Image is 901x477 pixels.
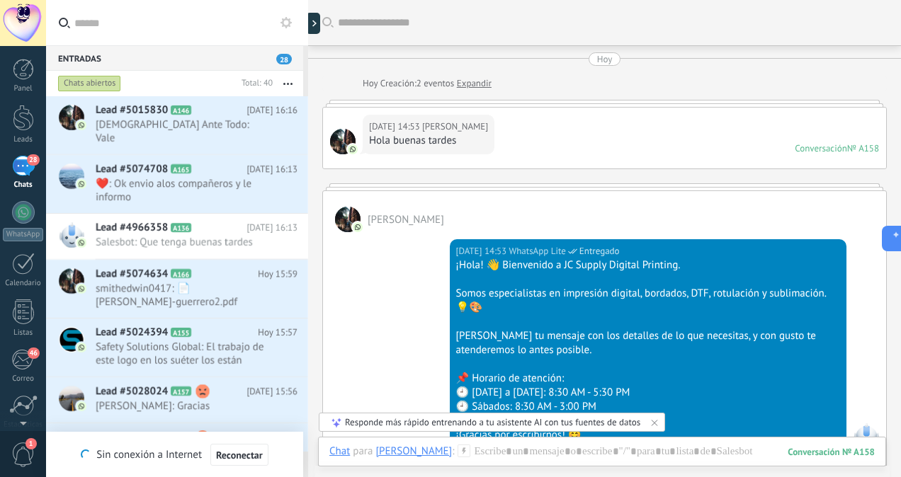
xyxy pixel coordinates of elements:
div: 158 [788,446,875,458]
span: [DATE] 16:13 [246,221,297,235]
span: [DATE] 15:56 [246,384,297,398]
img: com.amocrm.amocrmwa.svg [76,179,86,189]
span: A146 [171,105,191,115]
div: Listas [3,328,44,338]
span: Dale Kangoo [330,129,356,154]
a: Lead #5024394 A155 Hoy 15:57 Safety Solutions Global: El trabajo de este logo en los suéter los e... [46,318,308,377]
span: WhatsApp Lite [509,244,565,258]
span: 46 [28,347,40,359]
img: com.amocrm.amocrmwa.svg [76,284,86,294]
div: Dale Kangoo [375,444,452,457]
button: Más [273,71,303,96]
button: Reconectar [210,444,268,466]
span: Safety Solutions Global: El trabajo de este logo en los suéter los están trabajando? [96,340,271,367]
div: Hoy [363,76,380,91]
span: [PERSON_NAME]: Gracias [96,399,271,413]
span: ❤️: Ok envio alos compañeros y le informo [96,177,271,204]
span: Lead #5074708 [96,162,168,176]
div: Correo [3,374,44,384]
div: 📌 Horario de atención: [456,372,841,386]
span: : [452,444,454,459]
span: [DATE] 16:16 [246,103,297,117]
img: com.amocrm.amocrmwa.svg [76,401,86,411]
div: Panel [3,84,44,93]
div: Somos especialistas en impresión digital, bordados, DTF, rotulación y sublimación. 💡🎨 [456,287,841,315]
div: Hola buenas tardes [369,134,488,148]
a: Lead #5074634 A166 Hoy 15:59 smithedwin0417: 📄 [PERSON_NAME]-guerrero2.pdf [46,260,308,318]
span: Hoy 15:59 [258,267,297,281]
div: [PERSON_NAME] tu mensaje con los detalles de lo que necesitas, y con gusto te atenderemos lo ante... [456,329,841,357]
span: Dale Kangoo [368,213,444,226]
a: Expandir [457,76,492,91]
span: 28 [27,154,39,166]
span: WhatsApp Lite [854,423,879,449]
div: 🕘 [DATE] a [DATE]: 8:30 AM - 5:30 PM [456,386,841,400]
span: Salesbot: Que tenga buenas tardes [96,236,271,249]
div: Hoy [597,52,613,66]
span: Lead #5015830 [96,103,168,117]
span: smithedwin0417: 📄 [PERSON_NAME]-guerrero2.pdf [96,282,271,309]
a: Lead #5028024 A157 [DATE] 15:56 [PERSON_NAME]: Gracias [46,377,308,423]
span: Dale Kangoo [335,207,361,232]
a: Lead #5074708 A165 [DATE] 16:13 ❤️: Ok envio alos compañeros y le informo [46,155,308,213]
span: A165 [171,164,191,173]
span: Lead #4960684 [96,430,168,444]
div: Sin conexión a Internet [81,443,268,466]
div: Mostrar [306,13,320,34]
img: com.amocrm.amocrmwa.svg [353,222,363,232]
span: A155 [171,328,191,337]
span: A157 [171,386,191,396]
img: com.amocrm.amocrmwa.svg [348,144,358,154]
span: para [353,444,373,459]
div: WhatsApp [3,228,43,241]
div: Conversación [795,142,847,154]
span: Lead #5074634 [96,267,168,281]
span: 1 [25,438,37,449]
span: [DEMOGRAPHIC_DATA] Ante Todo: Vale [96,118,271,145]
span: Lead #4966358 [96,221,168,235]
img: com.amocrm.amocrmwa.svg [76,238,86,248]
span: A136 [171,223,191,232]
span: Lead #5024394 [96,326,168,340]
div: Responde más rápido entrenando a tu asistente AI con tus fuentes de datos [345,416,640,428]
span: Entregado [579,244,620,258]
div: Calendario [3,279,44,288]
div: [DATE] 14:53 [369,120,422,134]
span: Lead #5028024 [96,384,168,398]
div: Leads [3,135,44,144]
span: Hoy 15:57 [258,326,297,340]
a: Lead #4966358 A136 [DATE] 16:13 Salesbot: Que tenga buenas tardes [46,214,308,259]
span: A166 [171,269,191,278]
div: Total: 40 [236,76,273,91]
span: [DATE] 15:55 [246,430,297,444]
a: Lead #4960684 A133 [DATE] 15:55 Y.NT.J: ok [46,423,308,469]
div: Creación: [363,76,492,91]
div: 🕘 Sábados: 8:30 AM - 3:00 PM [456,400,841,414]
span: Reconectar [216,450,263,460]
div: Chats [3,180,44,190]
div: № A158 [847,142,879,154]
a: Lead #5015830 A146 [DATE] 16:16 [DEMOGRAPHIC_DATA] Ante Todo: Vale [46,96,308,154]
span: [DATE] 16:13 [246,162,297,176]
span: 28 [276,54,292,64]
img: com.amocrm.amocrmwa.svg [76,120,86,130]
span: Dale Kangoo [422,120,488,134]
div: [DATE] 14:53 [456,244,509,258]
span: 2 eventos [416,76,454,91]
div: Entradas [46,45,303,71]
div: Chats abiertos [58,75,121,92]
div: ¡Hola! 👋 Bienvenido a JC Supply Digital Printing. [456,258,841,272]
div: ¡Gracias por escribirnos! 😊 [456,428,841,442]
img: com.amocrm.amocrmwa.svg [76,343,86,352]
